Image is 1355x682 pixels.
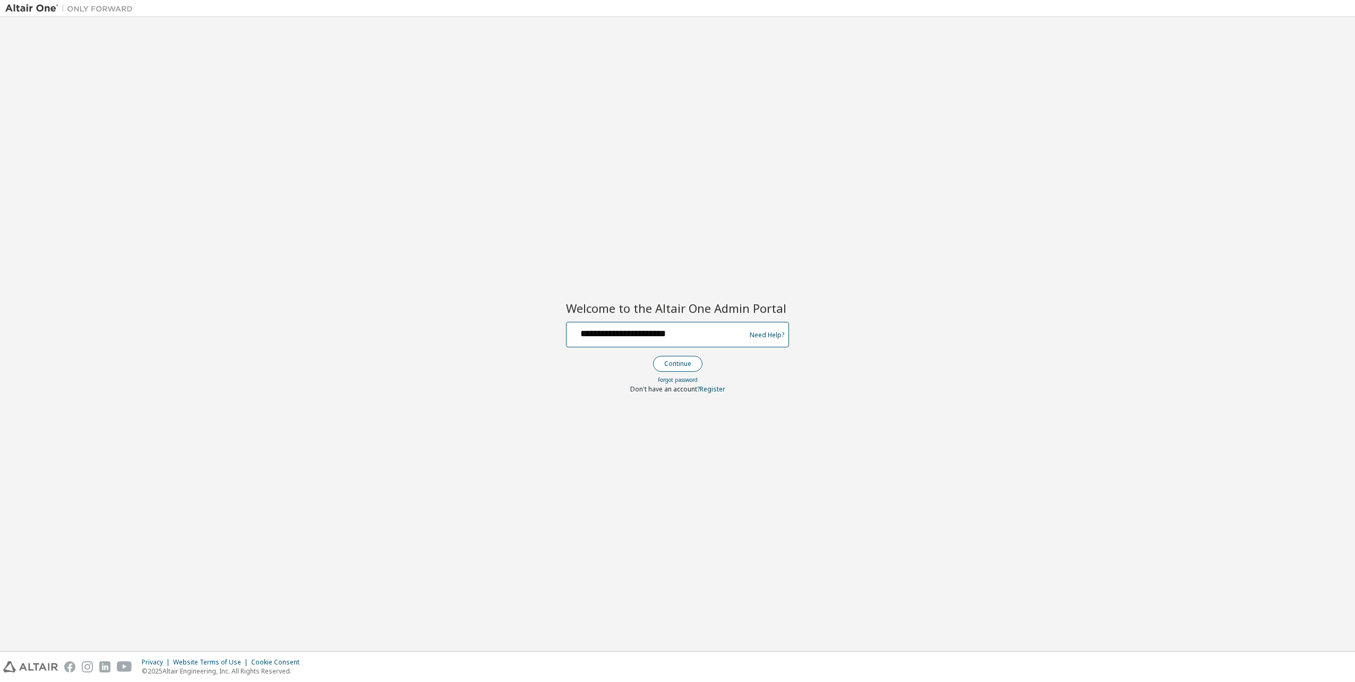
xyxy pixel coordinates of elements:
[3,661,58,672] img: altair_logo.svg
[566,301,789,316] h2: Welcome to the Altair One Admin Portal
[99,661,110,672] img: linkedin.svg
[658,376,698,383] a: Forgot password
[142,658,173,667] div: Privacy
[64,661,75,672] img: facebook.svg
[142,667,306,676] p: © 2025 Altair Engineering, Inc. All Rights Reserved.
[117,661,132,672] img: youtube.svg
[700,385,725,394] a: Register
[251,658,306,667] div: Cookie Consent
[173,658,251,667] div: Website Terms of Use
[82,661,93,672] img: instagram.svg
[750,335,784,335] a: Need Help?
[630,385,700,394] span: Don't have an account?
[5,3,138,14] img: Altair One
[653,356,702,372] button: Continue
